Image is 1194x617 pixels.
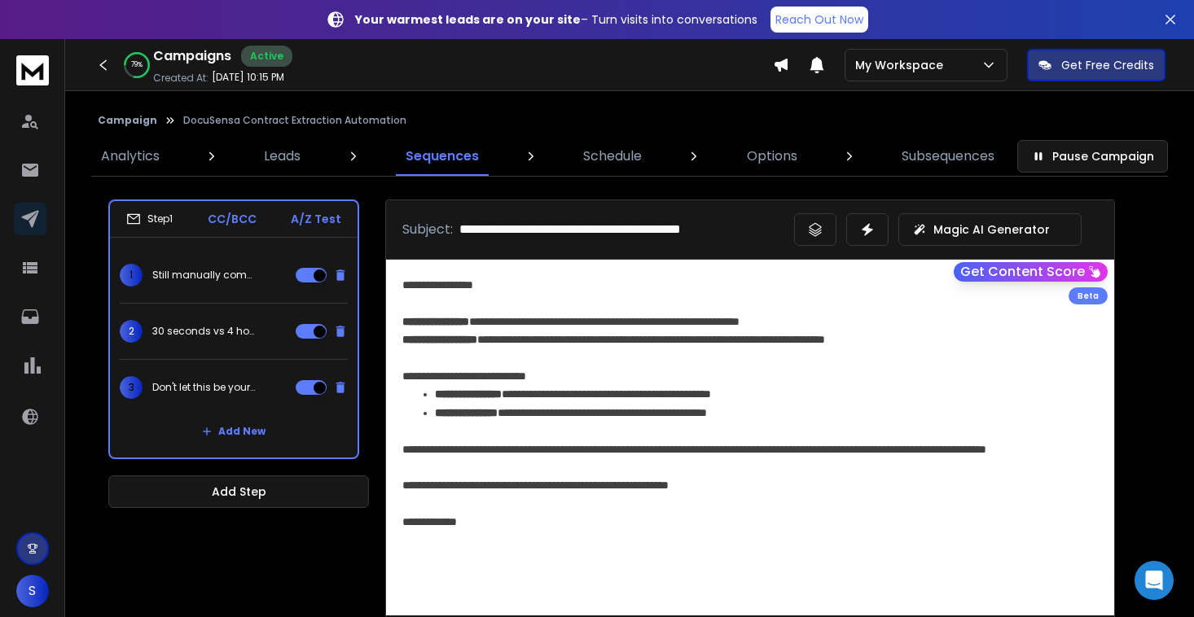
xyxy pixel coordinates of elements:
button: Campaign [98,114,157,127]
p: 79 % [131,60,143,70]
p: Get Free Credits [1061,57,1154,73]
button: S [16,575,49,607]
h1: Campaigns [153,46,231,66]
a: Leads [254,137,310,176]
button: Pause Campaign [1017,140,1168,173]
button: Get Free Credits [1027,49,1165,81]
p: 30 seconds vs 4 hours for contract comparison [152,325,257,338]
p: Options [747,147,797,166]
p: Subject: [402,220,453,239]
p: Sequences [406,147,479,166]
a: Options [737,137,807,176]
div: Active [241,46,292,67]
p: Reach Out Now [775,11,863,28]
span: 3 [120,376,143,399]
p: Schedule [583,147,642,166]
button: Get Content Score [954,262,1108,282]
a: Reach Out Now [770,7,868,33]
img: logo [16,55,49,85]
p: DocuSensa Contract Extraction Automation [183,114,406,127]
p: Magic AI Generator [933,221,1050,238]
p: Still manually comparing contract versions? [152,269,257,282]
a: Schedule [573,137,652,176]
button: Add New [189,415,279,448]
p: [DATE] 10:15 PM [212,71,284,84]
div: Open Intercom Messenger [1135,561,1174,600]
li: Step1CC/BCCA/Z Test1Still manually comparing contract versions?230 seconds vs 4 hours for contrac... [108,199,359,459]
a: Sequences [396,137,489,176]
p: Created At: [153,72,209,85]
span: 2 [120,320,143,343]
p: Subsequences [902,147,994,166]
p: Leads [264,147,301,166]
button: Add Step [108,475,369,508]
strong: Your warmest leads are on your site [355,11,581,28]
a: Subsequences [892,137,1004,176]
span: 1 [120,264,143,287]
div: Step 1 [126,212,173,226]
button: Magic AI Generator [898,213,1082,246]
p: A/Z Test [291,211,341,227]
p: My Workspace [855,57,950,73]
p: Analytics [101,147,160,166]
p: – Turn visits into conversations [355,11,757,28]
a: Analytics [91,137,169,176]
div: Beta [1069,287,1108,304]
p: CC/BCC [208,211,257,227]
p: Don't let this be your "missed opportunity" moment [152,381,257,394]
